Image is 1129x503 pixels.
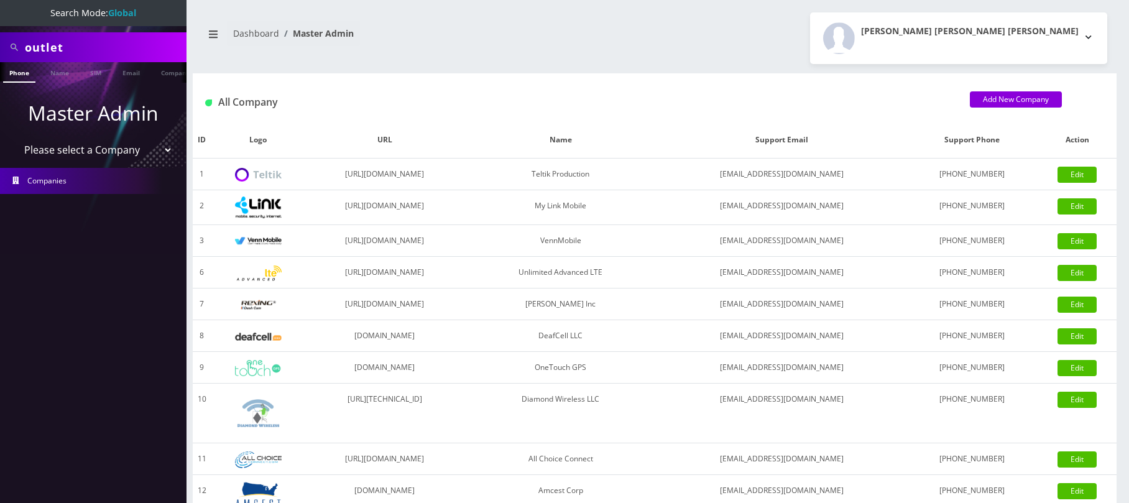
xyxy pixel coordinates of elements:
[305,288,464,320] td: [URL][DOMAIN_NAME]
[906,159,1038,190] td: [PHONE_NUMBER]
[1058,360,1097,376] a: Edit
[235,265,282,281] img: Unlimited Advanced LTE
[235,360,282,376] img: OneTouch GPS
[464,225,657,257] td: VennMobile
[235,451,282,468] img: All Choice Connect
[1058,167,1097,183] a: Edit
[211,122,305,159] th: Logo
[906,352,1038,384] td: [PHONE_NUMBER]
[193,384,211,443] td: 10
[464,288,657,320] td: [PERSON_NAME] Inc
[657,320,906,352] td: [EMAIL_ADDRESS][DOMAIN_NAME]
[305,320,464,352] td: [DOMAIN_NAME]
[657,225,906,257] td: [EMAIL_ADDRESS][DOMAIN_NAME]
[906,190,1038,225] td: [PHONE_NUMBER]
[1058,483,1097,499] a: Edit
[810,12,1107,64] button: [PERSON_NAME] [PERSON_NAME] [PERSON_NAME]
[305,384,464,443] td: [URL][TECHNICAL_ID]
[305,122,464,159] th: URL
[1058,297,1097,313] a: Edit
[27,175,67,186] span: Companies
[305,352,464,384] td: [DOMAIN_NAME]
[906,257,1038,288] td: [PHONE_NUMBER]
[279,27,354,40] li: Master Admin
[205,99,212,106] img: All Company
[44,62,75,81] a: Name
[205,96,951,108] h1: All Company
[657,288,906,320] td: [EMAIL_ADDRESS][DOMAIN_NAME]
[193,122,211,159] th: ID
[84,62,108,81] a: SIM
[193,288,211,320] td: 7
[464,159,657,190] td: Teltik Production
[50,7,136,19] span: Search Mode:
[464,320,657,352] td: DeafCell LLC
[464,443,657,475] td: All Choice Connect
[906,384,1038,443] td: [PHONE_NUMBER]
[305,159,464,190] td: [URL][DOMAIN_NAME]
[193,159,211,190] td: 1
[193,257,211,288] td: 6
[108,7,136,19] strong: Global
[155,62,196,81] a: Company
[464,122,657,159] th: Name
[193,352,211,384] td: 9
[906,443,1038,475] td: [PHONE_NUMBER]
[1058,233,1097,249] a: Edit
[1038,122,1117,159] th: Action
[657,352,906,384] td: [EMAIL_ADDRESS][DOMAIN_NAME]
[235,168,282,182] img: Teltik Production
[657,384,906,443] td: [EMAIL_ADDRESS][DOMAIN_NAME]
[464,352,657,384] td: OneTouch GPS
[235,299,282,311] img: Rexing Inc
[970,91,1062,108] a: Add New Company
[193,320,211,352] td: 8
[657,159,906,190] td: [EMAIL_ADDRESS][DOMAIN_NAME]
[906,225,1038,257] td: [PHONE_NUMBER]
[305,225,464,257] td: [URL][DOMAIN_NAME]
[235,390,282,436] img: Diamond Wireless LLC
[861,26,1079,37] h2: [PERSON_NAME] [PERSON_NAME] [PERSON_NAME]
[305,443,464,475] td: [URL][DOMAIN_NAME]
[906,320,1038,352] td: [PHONE_NUMBER]
[464,257,657,288] td: Unlimited Advanced LTE
[305,190,464,225] td: [URL][DOMAIN_NAME]
[657,443,906,475] td: [EMAIL_ADDRESS][DOMAIN_NAME]
[193,443,211,475] td: 11
[235,333,282,341] img: DeafCell LLC
[906,122,1038,159] th: Support Phone
[193,190,211,225] td: 2
[193,225,211,257] td: 3
[1058,392,1097,408] a: Edit
[116,62,146,81] a: Email
[906,288,1038,320] td: [PHONE_NUMBER]
[1058,451,1097,468] a: Edit
[235,237,282,246] img: VennMobile
[657,122,906,159] th: Support Email
[3,62,35,83] a: Phone
[202,21,645,56] nav: breadcrumb
[235,196,282,218] img: My Link Mobile
[25,35,183,59] input: Search All Companies
[233,27,279,39] a: Dashboard
[464,190,657,225] td: My Link Mobile
[1058,265,1097,281] a: Edit
[305,257,464,288] td: [URL][DOMAIN_NAME]
[464,384,657,443] td: Diamond Wireless LLC
[1058,198,1097,215] a: Edit
[657,257,906,288] td: [EMAIL_ADDRESS][DOMAIN_NAME]
[657,190,906,225] td: [EMAIL_ADDRESS][DOMAIN_NAME]
[1058,328,1097,344] a: Edit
